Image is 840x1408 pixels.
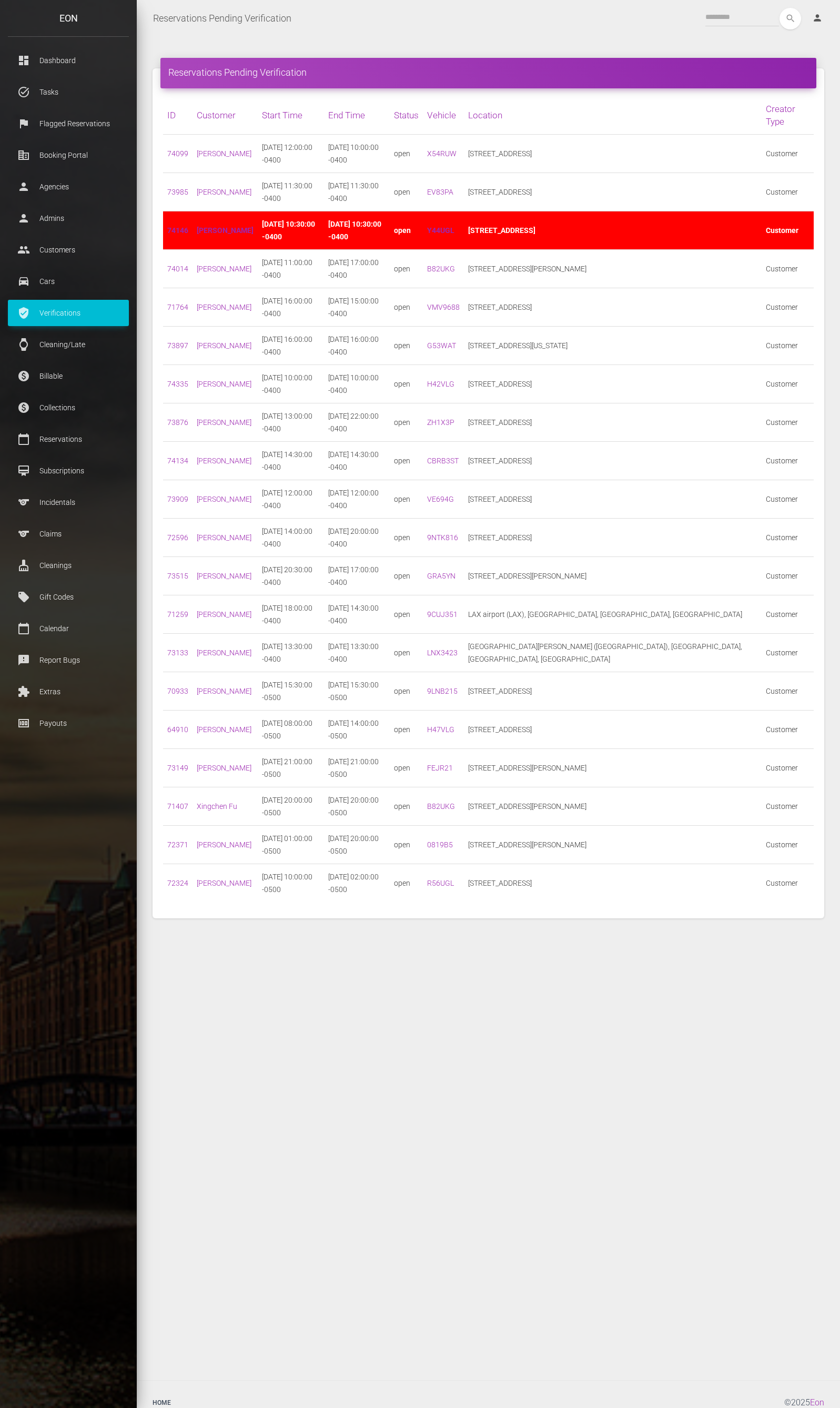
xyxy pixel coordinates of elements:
p: Gift Codes [16,589,121,605]
a: 71259 [167,610,188,619]
a: 74134 [167,457,188,465]
a: 9NTK816 [427,533,458,542]
a: [PERSON_NAME] [197,725,251,734]
td: [GEOGRAPHIC_DATA][PERSON_NAME] ([GEOGRAPHIC_DATA]), [GEOGRAPHIC_DATA], [GEOGRAPHIC_DATA], [GEOGRA... [464,634,762,672]
td: [DATE] 13:30:00 -0400 [258,634,324,672]
td: [STREET_ADDRESS] [464,173,762,211]
td: [DATE] 14:30:00 -0400 [324,595,390,634]
td: [DATE] 10:00:00 -0500 [258,864,324,903]
a: money Payouts [8,710,129,736]
p: Claims [16,526,121,542]
td: [STREET_ADDRESS] [464,288,762,327]
p: Booking Portal [16,147,121,163]
td: Customer [762,557,814,595]
a: G53WAT [427,341,456,350]
a: 74335 [167,380,188,388]
td: Customer [762,672,814,711]
a: card_membership Subscriptions [8,458,129,484]
a: 74146 [167,226,188,235]
td: [DATE] 17:00:00 -0400 [324,557,390,595]
a: person Agencies [8,174,129,200]
td: [STREET_ADDRESS] [464,211,762,250]
td: [DATE] 11:30:00 -0400 [258,173,324,211]
a: 72324 [167,879,188,887]
a: [PERSON_NAME] [197,226,254,235]
p: Billable [16,368,121,384]
a: 73876 [167,418,188,427]
td: open [390,634,423,672]
p: Flagged Reservations [16,116,121,131]
p: Cars [16,274,121,289]
th: Creator Type [762,96,814,135]
a: [PERSON_NAME] [197,149,251,158]
td: [DATE] 13:30:00 -0400 [324,634,390,672]
td: open [390,480,423,519]
a: person Admins [8,205,129,231]
p: Tasks [16,84,121,100]
td: [DATE] 20:00:00 -0500 [324,826,390,864]
a: Xingchen Fu [197,802,237,811]
a: dashboard Dashboard [8,47,129,74]
p: Collections [16,400,121,416]
td: [DATE] 10:00:00 -0400 [258,365,324,403]
td: open [390,595,423,634]
a: [PERSON_NAME] [197,380,251,388]
td: [DATE] 18:00:00 -0400 [258,595,324,634]
a: 72371 [167,840,188,849]
td: [DATE] 10:30:00 -0400 [324,211,390,250]
a: LNX3423 [427,649,458,657]
p: Admins [16,210,121,226]
a: Eon [810,1397,824,1407]
td: Customer [762,749,814,787]
a: 73515 [167,572,188,580]
td: [DATE] 14:00:00 -0500 [324,711,390,749]
td: [DATE] 12:00:00 -0400 [324,480,390,519]
a: FEJR21 [427,764,453,772]
td: open [390,211,423,250]
a: 71407 [167,802,188,811]
td: open [390,250,423,288]
td: [STREET_ADDRESS] [464,442,762,480]
td: [DATE] 14:00:00 -0400 [258,519,324,557]
td: [STREET_ADDRESS] [464,711,762,749]
th: ID [163,96,193,135]
td: [STREET_ADDRESS] [464,480,762,519]
a: [PERSON_NAME] [197,418,251,427]
a: drive_eta Cars [8,268,129,295]
a: Reservations Pending Verification [153,5,291,32]
th: Location [464,96,762,135]
a: EV83PA [427,188,453,196]
td: open [390,327,423,365]
td: [DATE] 15:00:00 -0400 [324,288,390,327]
td: Customer [762,787,814,826]
td: [DATE] 10:00:00 -0400 [324,365,390,403]
td: [DATE] 16:00:00 -0400 [324,327,390,365]
td: LAX airport (LAX), [GEOGRAPHIC_DATA], [GEOGRAPHIC_DATA], [GEOGRAPHIC_DATA] [464,595,762,634]
td: open [390,519,423,557]
a: 9LNB215 [427,687,458,695]
a: [PERSON_NAME] [197,572,251,580]
td: [STREET_ADDRESS] [464,135,762,173]
td: [DATE] 10:00:00 -0400 [324,135,390,173]
a: calendar_today Calendar [8,615,129,642]
td: [DATE] 21:00:00 -0500 [258,749,324,787]
td: [DATE] 17:00:00 -0400 [324,250,390,288]
td: [STREET_ADDRESS] [464,403,762,442]
td: Customer [762,250,814,288]
td: [DATE] 20:30:00 -0400 [258,557,324,595]
i: search [780,8,801,29]
p: Payouts [16,715,121,731]
td: Customer [762,480,814,519]
td: Customer [762,711,814,749]
td: Customer [762,173,814,211]
p: Verifications [16,305,121,321]
th: Customer [193,96,258,135]
td: Customer [762,327,814,365]
a: local_offer Gift Codes [8,584,129,610]
a: GRA5YN [427,572,456,580]
a: sports Incidentals [8,489,129,515]
a: person [804,8,832,29]
a: corporate_fare Booking Portal [8,142,129,168]
td: [DATE] 14:30:00 -0400 [258,442,324,480]
a: 74014 [167,265,188,273]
